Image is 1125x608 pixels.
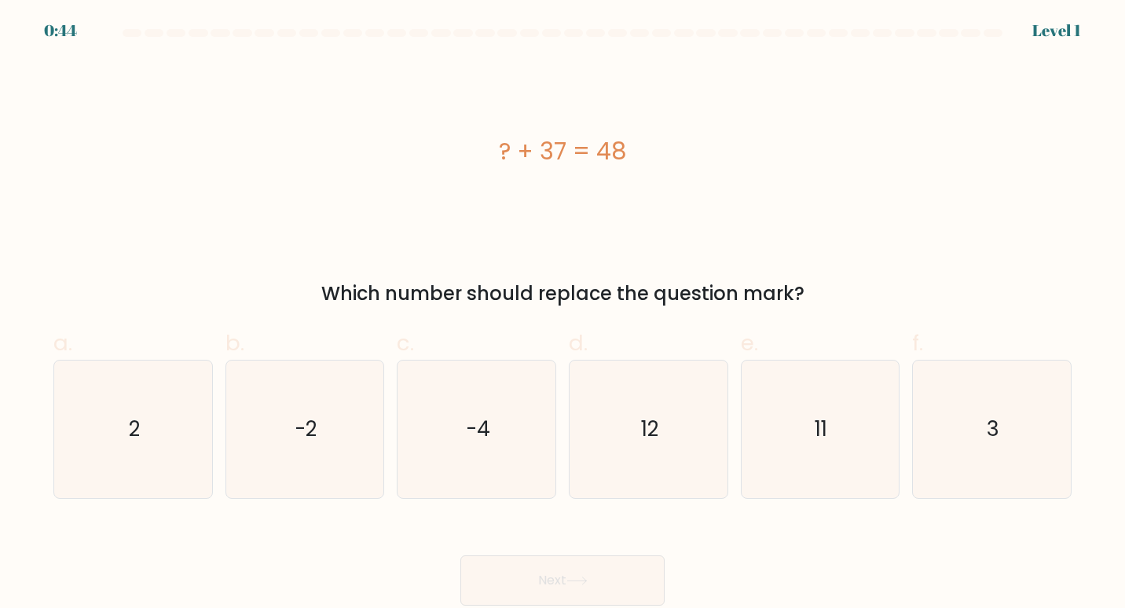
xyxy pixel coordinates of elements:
span: c. [397,328,414,358]
div: Which number should replace the question mark? [63,280,1062,308]
text: 2 [129,414,140,443]
div: ? + 37 = 48 [53,134,1072,169]
span: f. [912,328,923,358]
button: Next [460,555,665,606]
span: a. [53,328,72,358]
span: e. [741,328,758,358]
span: b. [225,328,244,358]
span: d. [569,328,588,358]
div: Level 1 [1032,19,1081,42]
div: 0:44 [44,19,77,42]
text: 3 [987,414,999,443]
text: 12 [641,414,658,443]
text: -4 [466,414,490,443]
text: 11 [815,414,828,443]
text: -2 [295,414,317,443]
